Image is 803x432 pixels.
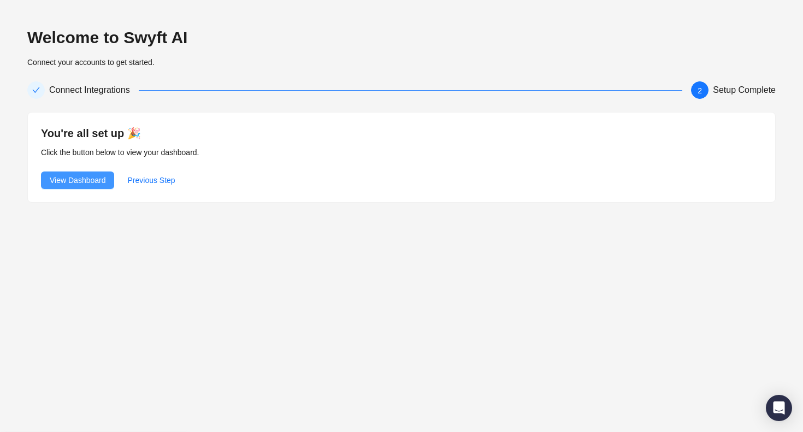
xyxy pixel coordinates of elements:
[41,148,199,157] span: Click the button below to view your dashboard.
[49,81,139,99] div: Connect Integrations
[41,126,762,141] h4: You're all set up 🎉
[713,81,776,99] div: Setup Complete
[27,58,155,67] span: Connect your accounts to get started.
[119,171,184,189] button: Previous Step
[50,174,105,186] span: View Dashboard
[32,86,40,94] span: check
[41,171,114,189] button: View Dashboard
[27,27,776,48] h2: Welcome to Swyft AI
[698,86,702,95] span: 2
[766,395,792,421] div: Open Intercom Messenger
[127,174,175,186] span: Previous Step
